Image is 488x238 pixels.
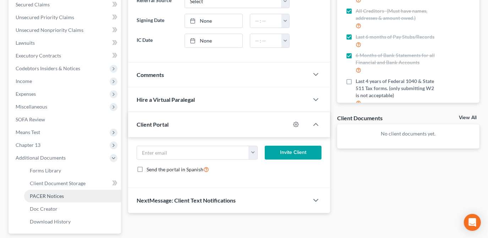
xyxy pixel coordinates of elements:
span: Comments [137,71,164,78]
a: View All [459,115,477,120]
a: Client Document Storage [24,177,121,190]
a: PACER Notices [24,190,121,203]
label: Signing Date [133,14,181,28]
div: Open Intercom Messenger [464,214,481,231]
span: Miscellaneous [16,104,47,110]
span: 6 Months of Bank Statements for all Financial and Bank Accounts [356,52,438,66]
span: Secured Claims [16,1,50,7]
a: SOFA Review [10,113,121,126]
a: Forms Library [24,164,121,177]
a: Download History [24,215,121,228]
a: Executory Contracts [10,49,121,62]
span: Hire a Virtual Paralegal [137,96,195,103]
p: No client documents yet. [343,130,474,137]
a: None [185,14,242,28]
span: NextMessage: Client Text Notifications [137,197,236,204]
span: Chapter 13 [16,142,40,148]
input: -- : -- [250,14,282,28]
span: Unsecured Nonpriority Claims [16,27,83,33]
span: SOFA Review [16,116,45,122]
label: IC Date [133,34,181,48]
span: Last 6 months of Pay Stubs/Records [356,33,434,40]
input: -- : -- [250,34,282,48]
span: Last 4 years of Federal 1040 & State 511 Tax forms. (only submitting W2 is not acceptable) [356,78,438,99]
span: Additional Documents [16,155,66,161]
span: All Creditors- (Must have names, addresses & amount owed.) [356,7,438,22]
span: Doc Creator [30,206,57,212]
a: Unsecured Priority Claims [10,11,121,24]
button: Invite Client [265,146,322,160]
a: Lawsuits [10,37,121,49]
span: Client Portal [137,121,169,128]
span: Expenses [16,91,36,97]
span: Unsecured Priority Claims [16,14,74,20]
span: Income [16,78,32,84]
span: PACER Notices [30,193,64,199]
input: Enter email [137,146,249,160]
span: Codebtors Insiders & Notices [16,65,80,71]
span: Executory Contracts [16,52,61,59]
span: Lawsuits [16,40,35,46]
span: Client Document Storage [30,180,86,186]
a: Unsecured Nonpriority Claims [10,24,121,37]
span: Forms Library [30,167,61,173]
span: Send the portal in Spanish [147,166,203,172]
div: Client Documents [337,114,383,122]
span: Means Test [16,129,40,135]
span: Download History [30,218,71,225]
a: Doc Creator [24,203,121,215]
a: None [185,34,242,48]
